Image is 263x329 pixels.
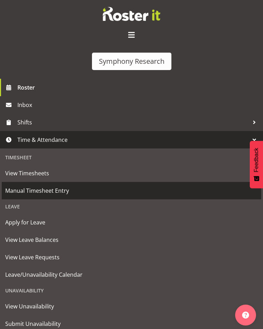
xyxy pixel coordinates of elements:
[17,100,260,110] span: Inbox
[17,135,249,145] span: Time & Attendance
[103,7,160,21] img: Rosterit website logo
[2,283,261,298] div: Unavailability
[2,199,261,214] div: Leave
[5,301,258,312] span: View Unavailability
[2,231,261,248] a: View Leave Balances
[5,252,258,262] span: View Leave Requests
[2,164,261,182] a: View Timesheets
[5,217,258,228] span: Apply for Leave
[2,266,261,283] a: Leave/Unavailability Calendar
[17,117,249,128] span: Shifts
[5,319,258,329] span: Submit Unavailability
[5,235,258,245] span: View Leave Balances
[242,312,249,319] img: help-xxl-2.png
[5,269,258,280] span: Leave/Unavailability Calendar
[2,298,261,315] a: View Unavailability
[2,182,261,199] a: Manual Timesheet Entry
[2,248,261,266] a: View Leave Requests
[253,148,260,172] span: Feedback
[5,185,258,196] span: Manual Timesheet Entry
[5,168,258,178] span: View Timesheets
[2,150,261,164] div: Timesheet
[250,141,263,188] button: Feedback - Show survey
[17,82,260,93] span: Roster
[99,56,164,67] div: Symphony Research
[2,214,261,231] a: Apply for Leave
